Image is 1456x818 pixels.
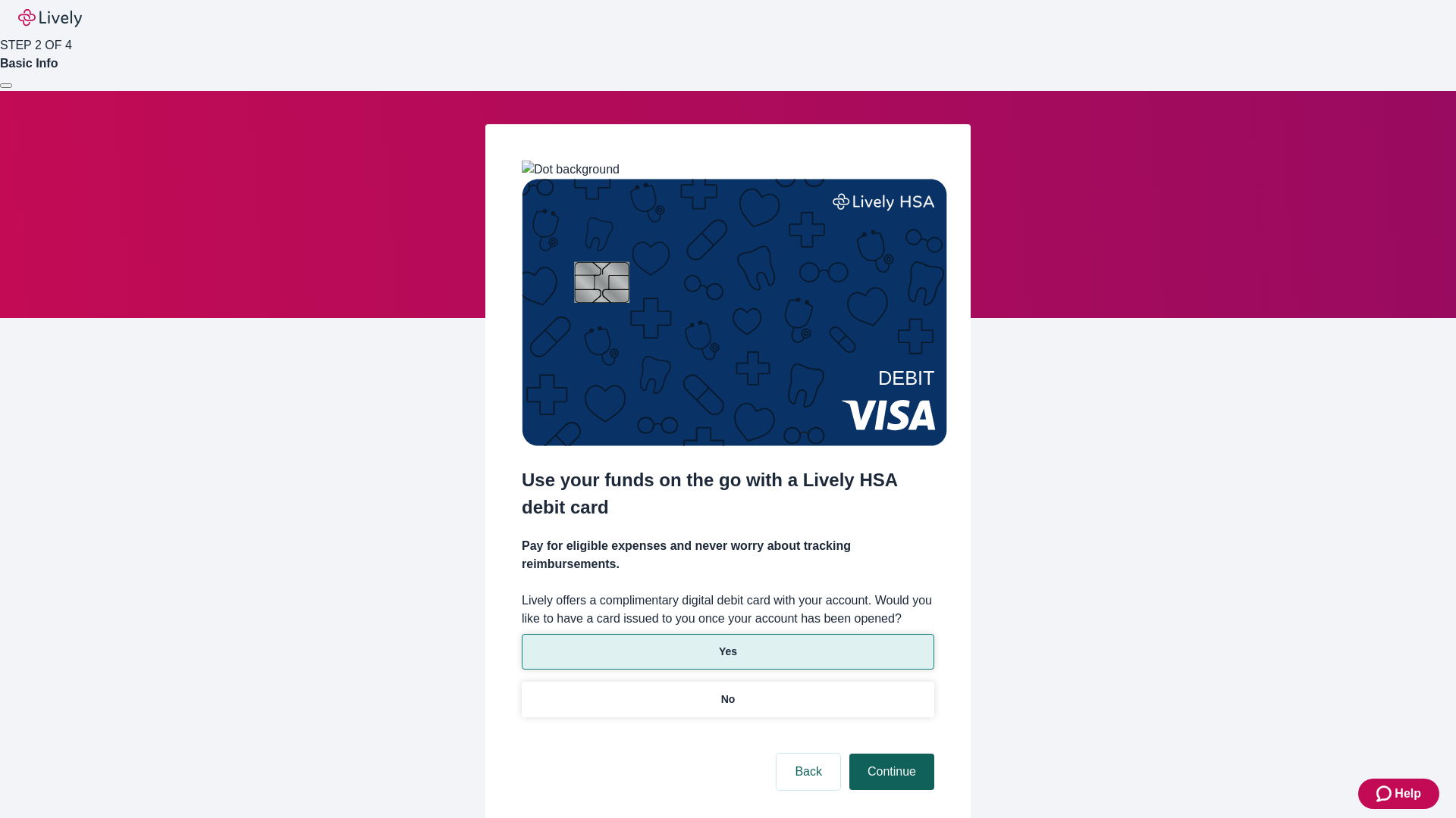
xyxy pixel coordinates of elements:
[721,692,736,707] p: No
[522,179,947,446] img: Debit card
[522,161,620,179] img: Dot background
[719,644,737,660] p: Yes
[777,754,840,790] button: Back
[522,467,934,521] h2: Use your funds on the go with a Lively HSA debit card
[522,537,934,573] h4: Pay for eligible expenses and never worry about tracking reimbursements.
[522,634,934,670] button: Yes
[522,592,934,628] label: Lively offers a complimentary digital debit card with your account. Would you like to have a card...
[18,9,82,27] img: Lively
[849,754,934,790] button: Continue
[522,682,934,717] button: No
[1395,785,1421,803] span: Help
[1358,779,1439,809] button: Zendesk support iconHelp
[1376,785,1395,803] svg: Zendesk support icon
